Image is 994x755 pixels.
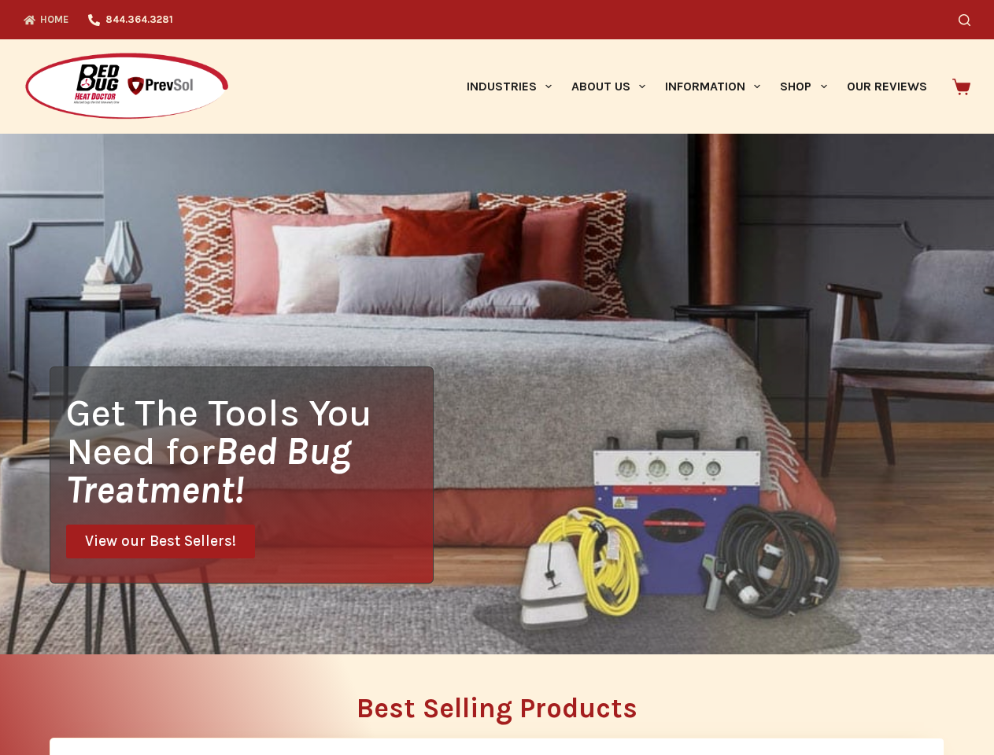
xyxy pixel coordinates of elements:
button: Search [959,14,970,26]
i: Bed Bug Treatment! [66,429,351,512]
a: Industries [456,39,561,134]
a: Shop [770,39,837,134]
h2: Best Selling Products [50,694,944,722]
a: About Us [561,39,655,134]
h1: Get The Tools You Need for [66,393,433,509]
a: View our Best Sellers! [66,525,255,558]
nav: Primary [456,39,937,134]
a: Our Reviews [837,39,937,134]
a: Information [656,39,770,134]
span: View our Best Sellers! [85,534,236,549]
img: Prevsol/Bed Bug Heat Doctor [24,52,230,122]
